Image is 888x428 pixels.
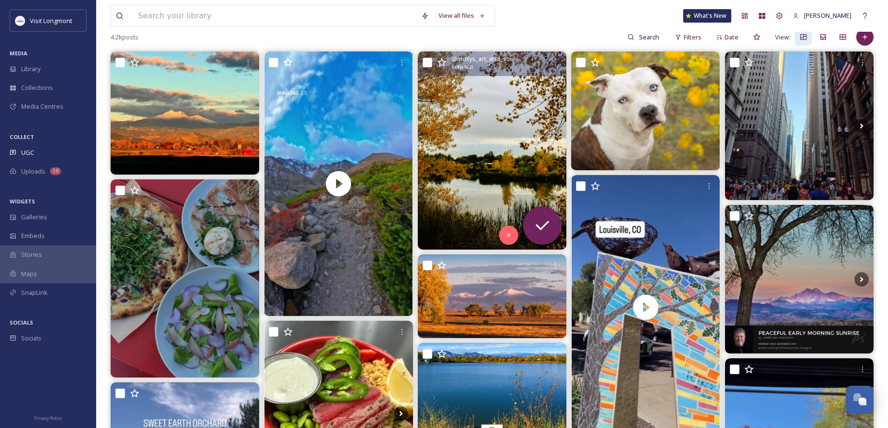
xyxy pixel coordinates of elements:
span: SOCIALS [10,319,33,326]
a: What's New [683,9,731,23]
span: Date [725,33,738,42]
span: Visit Longmont [30,16,72,25]
img: When you look like a painting. Rabbitbrush was blooming like crazy & I figured it would be a perf... [571,51,720,170]
span: Filters [684,33,701,42]
span: Stories [21,250,42,259]
span: WIDGETS [10,198,35,205]
span: @ mollys_art_and_soul [451,54,515,63]
img: thumbnail [264,51,413,315]
span: UGC [21,148,34,157]
span: Maps [21,269,37,278]
img: Long's Peak sunrise, Rocky Mountain Arsenal National Wildlife Refuge, Colorado Taken this morning... [418,254,566,338]
span: Media Centres [21,102,63,111]
span: 4.2k posts [111,33,138,42]
span: Embeds [21,231,45,240]
img: It’s a fall feast! 🍁 Come check out the Fall Menu update luckypielouisville starting today! . . .... [111,179,259,378]
a: Privacy Policy [34,412,62,423]
img: Cool contrast from the clouds at sunrise this morning. #sunrise #shadows #clouds #morninglight #e... [111,51,259,175]
span: [PERSON_NAME] [804,11,851,20]
div: 10 [50,167,61,175]
img: Peaceful Early Morning Sunrise Longs Peak View BoInsogna.com #Colorado #longspeak #longmont #BuyI... [725,205,874,353]
span: Galleries [21,213,47,222]
span: Privacy Policy [34,415,62,421]
span: Library [21,64,40,74]
img: longmont.jpg [15,16,25,25]
button: Open Chat [846,386,874,414]
span: Socials [21,334,41,343]
span: MEDIA [10,50,27,57]
span: Uploads [21,167,45,176]
span: View: [775,33,790,42]
img: Yellow leaves on an overcast day. #autumn #autumn2025 #autumnweather #autumnmood #colorado #color... [418,51,566,250]
input: Search your library [133,5,416,26]
span: Collections [21,83,53,92]
a: [PERSON_NAME] [788,6,856,25]
video: -Chasm Lake Trail along the Longs Peak Trailhead. Highly recommend this one. 😎 🍂 🏔️ #ColoradoVibe... [264,51,413,315]
img: Marathon de Chicago 🇺🇲 Un mini retour sur ce marathon, du positif et encore du positif, une ville... [725,51,874,200]
span: COLLECT [10,133,34,140]
span: 1440 x 1920 [451,64,473,71]
input: Search [634,27,665,47]
span: SnapLink [21,288,48,297]
a: View all files [434,6,490,25]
